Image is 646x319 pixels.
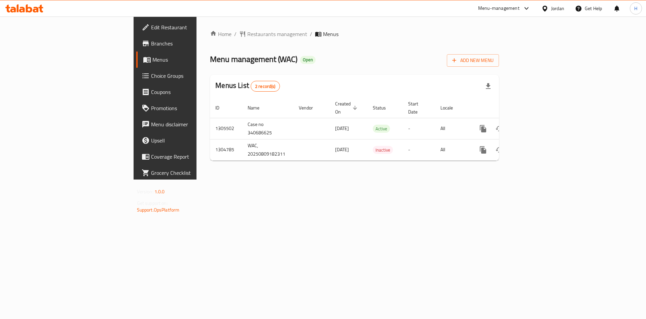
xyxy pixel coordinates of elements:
[323,30,338,38] span: Menus
[310,30,312,38] li: /
[239,30,307,38] a: Restaurants management
[136,68,242,84] a: Choice Groups
[491,142,507,158] button: Change Status
[480,78,496,94] div: Export file
[151,88,236,96] span: Coupons
[440,104,462,112] span: Locale
[210,52,297,67] span: Menu management ( WAC )
[151,104,236,112] span: Promotions
[452,56,494,65] span: Add New Menu
[435,139,470,160] td: All
[248,104,268,112] span: Name
[247,30,307,38] span: Restaurants management
[408,100,427,116] span: Start Date
[210,30,499,38] nav: breadcrumb
[215,81,280,92] h2: Menus List
[491,121,507,137] button: Change Status
[152,56,236,64] span: Menus
[251,81,280,92] div: Total records count
[435,118,470,139] td: All
[215,104,228,112] span: ID
[373,146,393,154] span: Inactive
[551,5,564,12] div: Jordan
[136,165,242,181] a: Grocery Checklist
[335,145,349,154] span: [DATE]
[151,23,236,31] span: Edit Restaurant
[251,83,280,90] span: 2 record(s)
[478,4,519,12] div: Menu-management
[137,205,180,214] a: Support.OpsPlatform
[151,153,236,161] span: Coverage Report
[475,142,491,158] button: more
[335,100,359,116] span: Created On
[300,56,316,64] div: Open
[151,39,236,47] span: Branches
[475,121,491,137] button: more
[470,98,545,118] th: Actions
[151,136,236,145] span: Upsell
[136,116,242,132] a: Menu disclaimer
[136,19,242,35] a: Edit Restaurant
[136,84,242,100] a: Coupons
[137,187,153,196] span: Version:
[403,118,435,139] td: -
[242,118,293,139] td: Case no 340686625
[634,5,637,12] span: H
[136,100,242,116] a: Promotions
[151,72,236,80] span: Choice Groups
[447,54,499,67] button: Add New Menu
[335,124,349,133] span: [DATE]
[136,52,242,68] a: Menus
[373,104,395,112] span: Status
[299,104,322,112] span: Vendor
[373,125,390,133] div: Active
[136,149,242,165] a: Coverage Report
[136,35,242,52] a: Branches
[137,199,168,208] span: Get support on:
[136,132,242,149] a: Upsell
[300,57,316,63] span: Open
[403,139,435,160] td: -
[210,98,545,161] table: enhanced table
[242,139,293,160] td: WAC, 20250809182311
[154,187,165,196] span: 1.0.0
[151,120,236,128] span: Menu disclaimer
[373,125,390,133] span: Active
[151,169,236,177] span: Grocery Checklist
